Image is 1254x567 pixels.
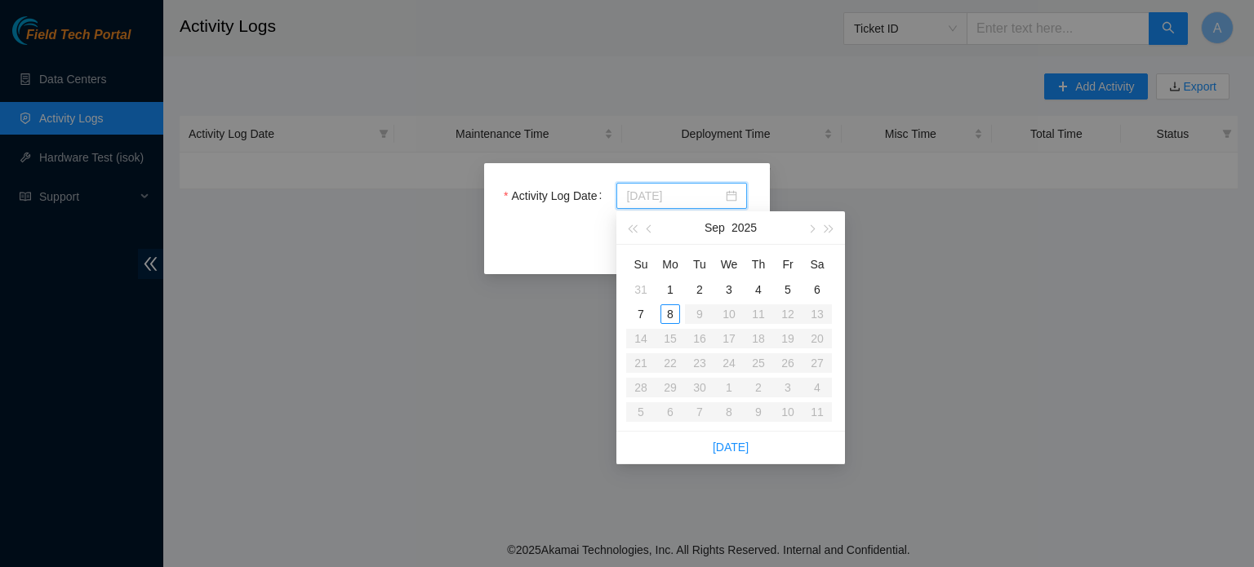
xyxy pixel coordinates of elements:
[656,277,685,302] td: 2025-09-01
[626,302,656,326] td: 2025-09-07
[778,280,798,299] div: 5
[685,251,714,277] th: Tu
[713,441,749,454] a: [DATE]
[803,277,832,302] td: 2025-09-06
[690,280,709,299] div: 2
[660,304,680,324] div: 8
[749,280,768,299] div: 4
[719,280,739,299] div: 3
[744,251,773,277] th: Th
[626,187,723,205] input: Activity Log Date
[773,277,803,302] td: 2025-09-05
[705,211,725,244] button: Sep
[685,277,714,302] td: 2025-09-02
[504,183,608,209] label: Activity Log Date
[807,280,827,299] div: 6
[803,251,832,277] th: Sa
[656,251,685,277] th: Mo
[656,302,685,326] td: 2025-09-08
[626,251,656,277] th: Su
[631,280,651,299] div: 31
[744,277,773,302] td: 2025-09-04
[731,211,757,244] button: 2025
[626,277,656,302] td: 2025-08-31
[773,251,803,277] th: Fr
[631,304,651,324] div: 7
[714,251,744,277] th: We
[714,277,744,302] td: 2025-09-03
[660,280,680,299] div: 1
